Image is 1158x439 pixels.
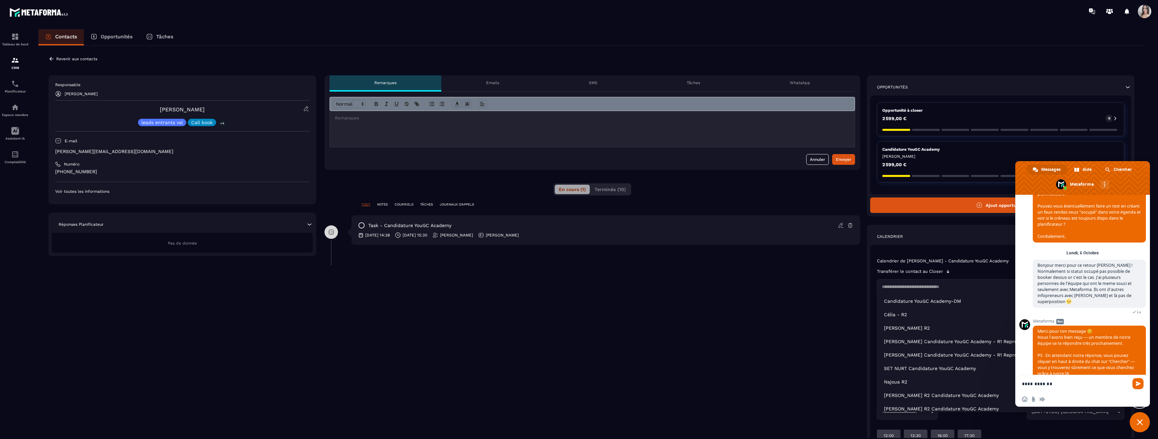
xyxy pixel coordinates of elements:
[891,343,903,355] div: 6
[960,356,972,368] div: 15
[949,316,983,327] div: me
[891,329,903,341] div: 29
[926,370,938,381] div: 21
[38,29,84,45] a: Contacts
[59,222,104,227] p: Réponses Planificateur
[84,29,139,45] a: Opportunités
[880,284,1115,290] input: Search for option
[1108,116,1110,121] p: 0
[891,370,903,381] div: 20
[1130,412,1150,432] div: Fermer le chat
[877,258,1124,264] p: Calendrier de [PERSON_NAME] - Candidature YouGC Academy
[2,51,29,75] a: formationformationCRM
[11,150,19,158] img: accountant
[1083,164,1092,175] span: Aide
[2,145,29,169] a: accountantaccountantComptabilité
[141,120,183,125] p: leads entrants vsl
[995,329,1007,341] div: 2
[995,370,1007,381] div: 23
[880,305,892,314] button: Previous month
[926,329,938,341] div: 30
[2,160,29,164] p: Comptabilité
[368,222,451,229] p: task - Candidature YouGC Academy
[911,433,921,438] p: 13:30
[486,80,499,85] p: Emails
[589,80,598,85] p: SMS
[880,316,1121,395] div: Calendar wrapper
[1066,251,1099,255] div: Lundi, 6 Octobre
[1027,164,1067,175] div: Messages
[594,187,626,192] span: Terminés (10)
[395,202,413,207] p: COURRIELS
[877,279,1124,295] div: Search for option
[882,162,907,167] p: 2 599,00 €
[55,82,309,87] p: Responsable
[55,169,309,175] p: [PHONE_NUMBER]
[440,232,473,238] p: [PERSON_NAME]
[1137,309,1141,314] span: Lu
[926,356,938,368] div: 14
[1041,164,1061,175] span: Messages
[156,34,173,40] p: Tâches
[1100,180,1109,189] div: Autres canaux
[877,269,943,274] p: Transférer le contact au Closer
[168,241,197,246] span: Pas de donnée
[11,80,19,88] img: scheduler
[995,356,1007,368] div: 16
[882,154,1119,159] p: [PERSON_NAME]
[139,29,180,45] a: Tâches
[1099,164,1138,175] div: Chercher
[55,34,77,40] p: Contacts
[362,202,370,207] p: TOUT
[882,116,907,121] p: 2 599,00 €
[2,66,29,70] p: CRM
[555,185,590,194] button: En cours (1)
[2,137,29,140] p: Assistant IA
[64,161,79,167] p: Numéro
[559,187,586,192] span: En cours (1)
[101,34,133,40] p: Opportunités
[832,154,855,165] button: Envoyer
[1027,404,1124,419] div: Search for option
[790,80,810,85] p: WhatsApp
[160,106,205,113] a: [PERSON_NAME]
[65,138,77,144] p: E-mail
[1040,397,1045,402] span: Message audio
[1000,304,1109,316] button: Open years overlay
[55,189,309,194] p: Voir toutes les informations
[11,33,19,41] img: formation
[880,329,1121,395] div: Calendar days
[964,433,975,438] p: 17:30
[884,433,894,438] p: 12:00
[374,80,397,85] p: Remarques
[1114,164,1132,175] span: Chercher
[891,383,903,395] div: 27
[914,316,949,327] div: ma
[938,433,948,438] p: 16:00
[882,108,1119,113] p: Opportunité à closer
[403,232,427,238] p: [DATE] 15:30
[1056,319,1064,324] span: Bot
[892,304,1001,316] button: Open months overlay
[870,197,1131,213] button: Ajout opportunité
[1030,408,1110,415] span: (GMT+01:00) [GEOGRAPHIC_DATA]
[995,383,1007,395] div: 30
[877,404,938,419] div: Search for option
[11,56,19,64] img: formation
[2,122,29,145] a: Assistant IA
[377,202,388,207] p: NOTES
[1022,397,1027,402] span: Insérer un emoji
[880,408,928,415] input: Search for option
[1037,262,1132,304] span: Bonjour merci pour ce retour [PERSON_NAME] ! Normalement si statut occupé pas possible de booker ...
[882,147,1119,152] p: Candidature YouGC Academy
[590,185,630,194] button: Terminés (10)
[983,316,1018,327] div: je
[880,316,914,327] div: lu
[2,75,29,98] a: schedulerschedulerPlanificateur
[995,343,1007,355] div: 9
[960,370,972,381] div: 22
[1037,328,1135,376] span: Merci pour ton message 😊 Nous l’avons bien reçu — un membre de notre équipe va te répondre très p...
[960,343,972,355] div: 8
[2,113,29,117] p: Espace membre
[56,57,97,61] p: Revenir aux contacts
